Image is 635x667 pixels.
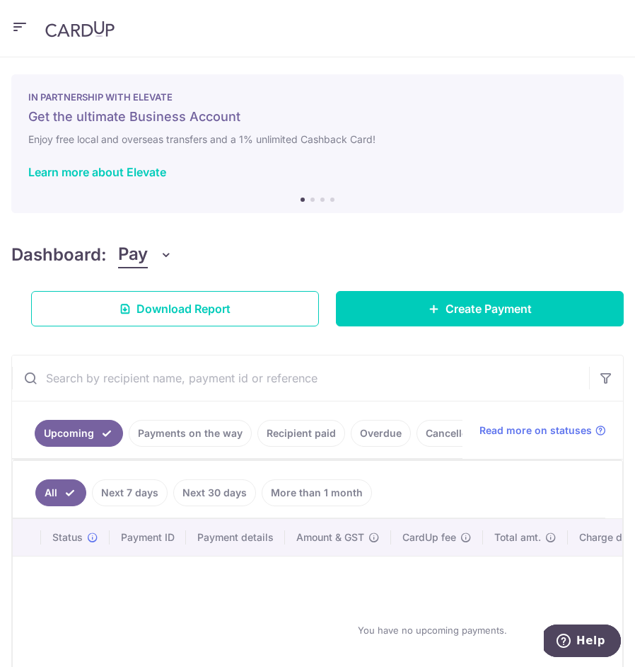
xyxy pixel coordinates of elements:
input: Search by recipient name, payment id or reference [12,355,589,401]
a: Learn more about Elevate [28,165,166,179]
th: Payment ID [110,519,186,556]
a: Recipient paid [257,420,345,447]
span: Help [33,10,62,23]
span: Amount & GST [296,530,364,545]
span: Read more on statuses [479,423,592,438]
a: Overdue [351,420,411,447]
a: Next 30 days [173,479,256,506]
a: Create Payment [336,291,624,326]
button: Pay [118,241,173,268]
img: CardUp [45,21,115,38]
a: Download Report [31,291,319,326]
a: Upcoming [35,420,123,447]
th: Payment details [186,519,285,556]
a: More than 1 month [262,479,372,506]
h6: Enjoy free local and overseas transfers and a 1% unlimited Cashback Card! [28,131,607,148]
h4: Dashboard: [11,242,107,268]
a: Cancelled [416,420,483,447]
iframe: Opens a widget where you can find more information [544,625,621,660]
span: CardUp fee [402,530,456,545]
a: All [35,479,86,506]
span: Status [52,530,83,545]
span: Total amt. [494,530,541,545]
p: IN PARTNERSHIP WITH ELEVATE [28,91,607,103]
span: Download Report [136,300,231,317]
a: Payments on the way [129,420,252,447]
span: Pay [118,241,148,268]
span: Create Payment [445,300,532,317]
h5: Get the ultimate Business Account [28,108,607,125]
a: Read more on statuses [479,423,606,438]
a: Next 7 days [92,479,168,506]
